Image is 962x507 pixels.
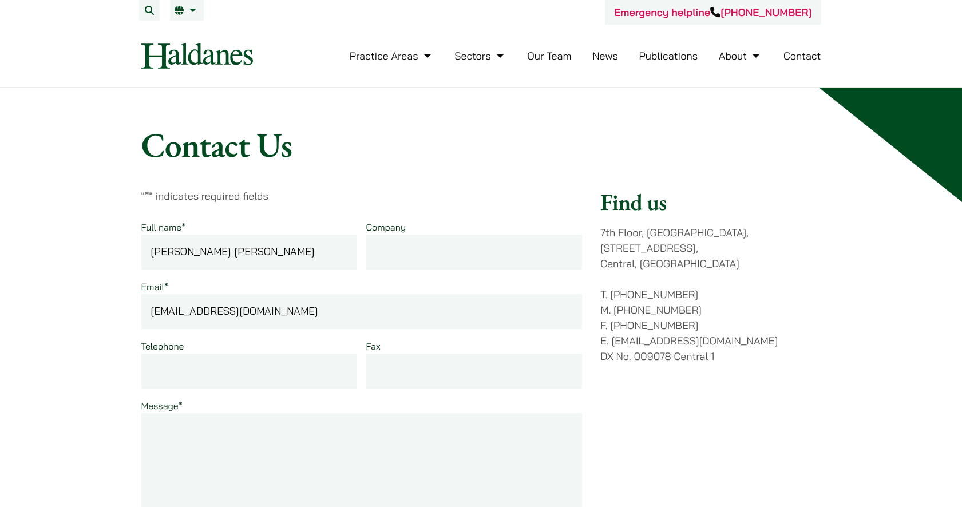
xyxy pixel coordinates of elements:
[719,49,762,62] a: About
[141,221,186,233] label: Full name
[639,49,698,62] a: Publications
[141,188,583,204] p: " " indicates required fields
[614,6,811,19] a: Emergency helpline[PHONE_NUMBER]
[600,188,821,216] h2: Find us
[600,287,821,364] p: T. [PHONE_NUMBER] M. [PHONE_NUMBER] F. [PHONE_NUMBER] E. [EMAIL_ADDRESS][DOMAIN_NAME] DX No. 0090...
[366,221,406,233] label: Company
[600,225,821,271] p: 7th Floor, [GEOGRAPHIC_DATA], [STREET_ADDRESS], Central, [GEOGRAPHIC_DATA]
[141,340,184,352] label: Telephone
[366,340,381,352] label: Fax
[783,49,821,62] a: Contact
[141,43,253,69] img: Logo of Haldanes
[454,49,506,62] a: Sectors
[141,124,821,165] h1: Contact Us
[350,49,434,62] a: Practice Areas
[141,281,168,292] label: Email
[592,49,618,62] a: News
[527,49,571,62] a: Our Team
[175,6,199,15] a: EN
[141,400,183,411] label: Message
